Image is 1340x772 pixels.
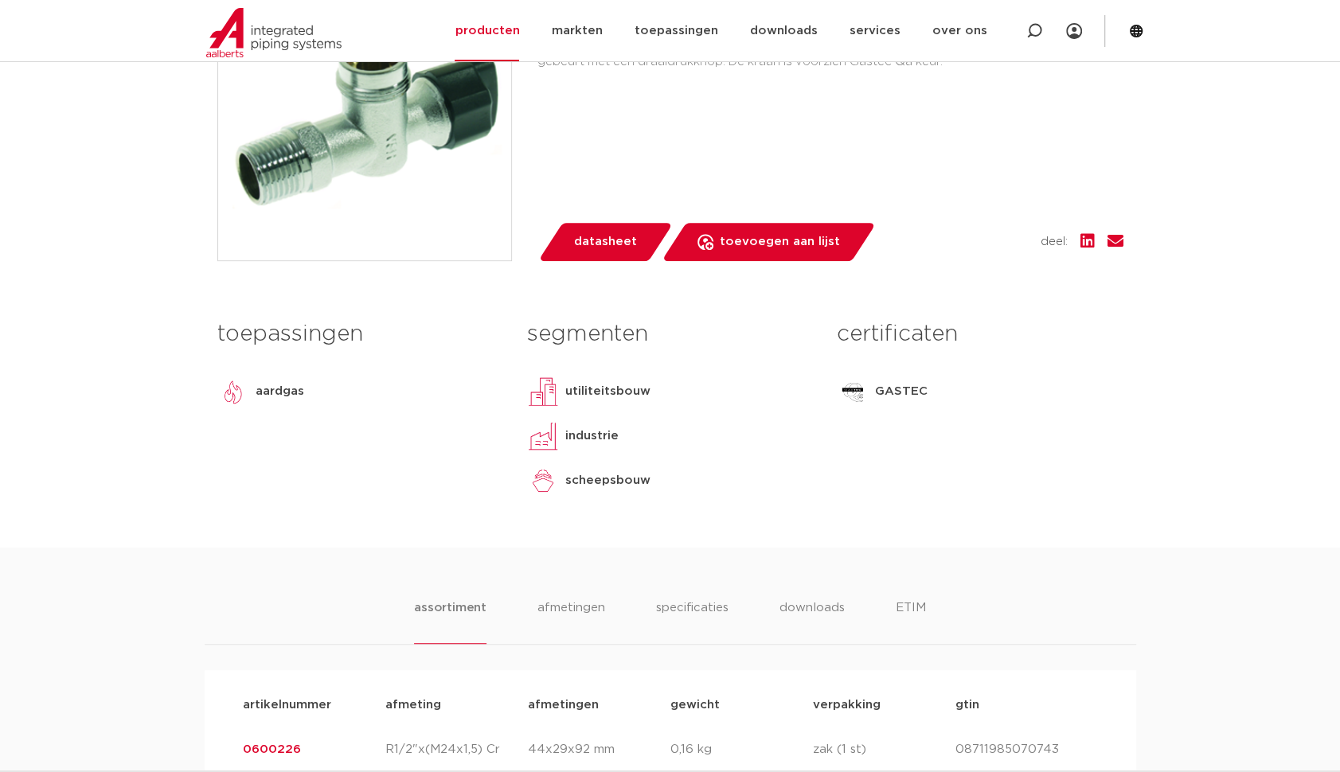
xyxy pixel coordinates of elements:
li: afmetingen [537,598,605,644]
li: ETIM [896,598,926,644]
li: specificaties [656,598,729,644]
img: scheepsbouw [527,465,559,497]
img: GASTEC [837,376,869,407]
img: aardgas [217,376,249,407]
p: artikelnummer [243,696,385,715]
img: industrie [527,420,559,452]
p: verpakking [813,696,955,715]
p: scheepsbouw [565,471,650,490]
p: 44x29x92 mm [528,740,670,759]
p: GASTEC [875,382,928,401]
p: gewicht [670,696,813,715]
p: industrie [565,427,619,446]
p: 0,16 kg [670,740,813,759]
a: datasheet [537,223,673,261]
h3: certificaten [837,318,1123,350]
p: aardgas [256,382,304,401]
p: afmeting [385,696,528,715]
p: R1/2"x(M24x1,5) Cr [385,740,528,759]
h3: toepassingen [217,318,503,350]
a: 0600226 [243,743,301,755]
p: 08711985070743 [955,740,1098,759]
li: assortiment [414,598,486,644]
img: utiliteitsbouw [527,376,559,407]
p: utiliteitsbouw [565,382,650,401]
p: afmetingen [528,696,670,715]
span: datasheet [574,229,637,255]
span: toevoegen aan lijst [720,229,840,255]
li: downloads [779,598,845,644]
span: deel: [1041,232,1068,251]
p: gtin [955,696,1098,715]
p: zak (1 st) [813,740,955,759]
h3: segmenten [527,318,813,350]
